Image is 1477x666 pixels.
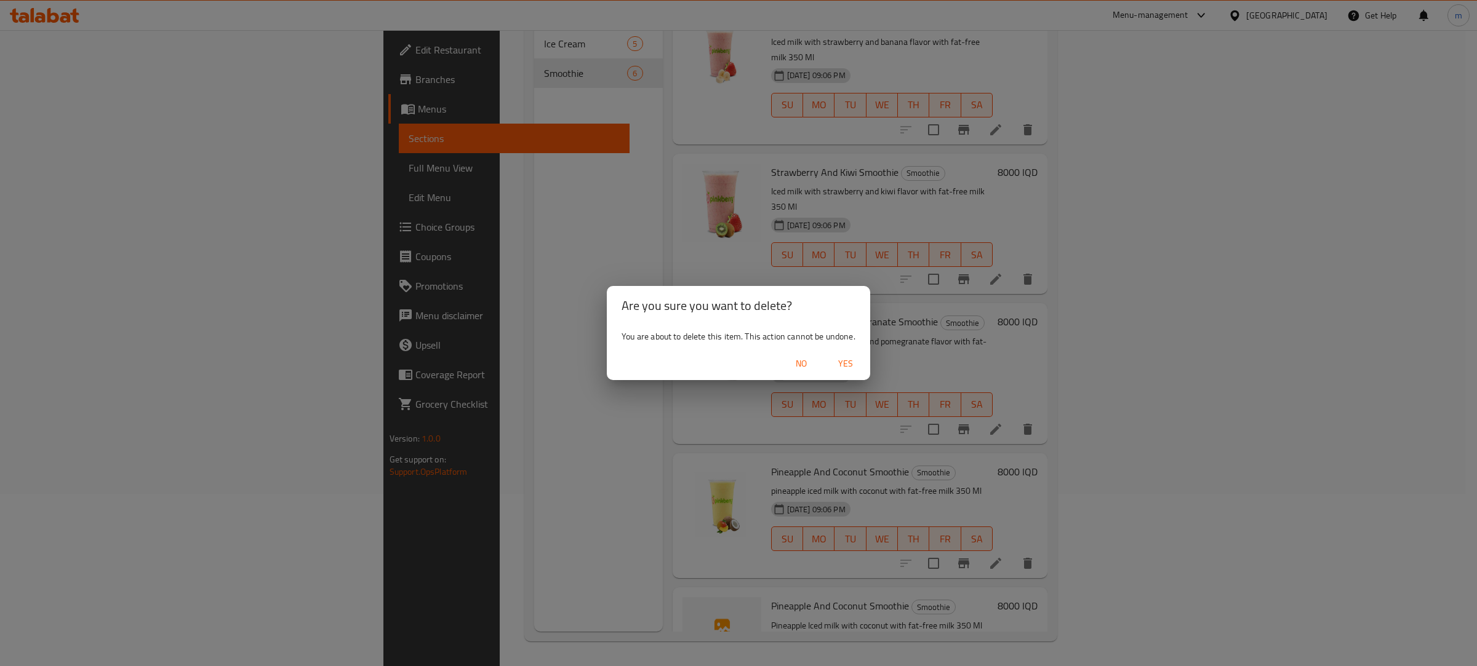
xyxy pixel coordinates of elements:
[782,352,821,375] button: No
[622,296,855,315] h2: Are you sure you want to delete?
[607,325,870,347] div: You are about to delete this item. This action cannot be undone.
[831,356,860,371] span: Yes
[826,352,865,375] button: Yes
[787,356,816,371] span: No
